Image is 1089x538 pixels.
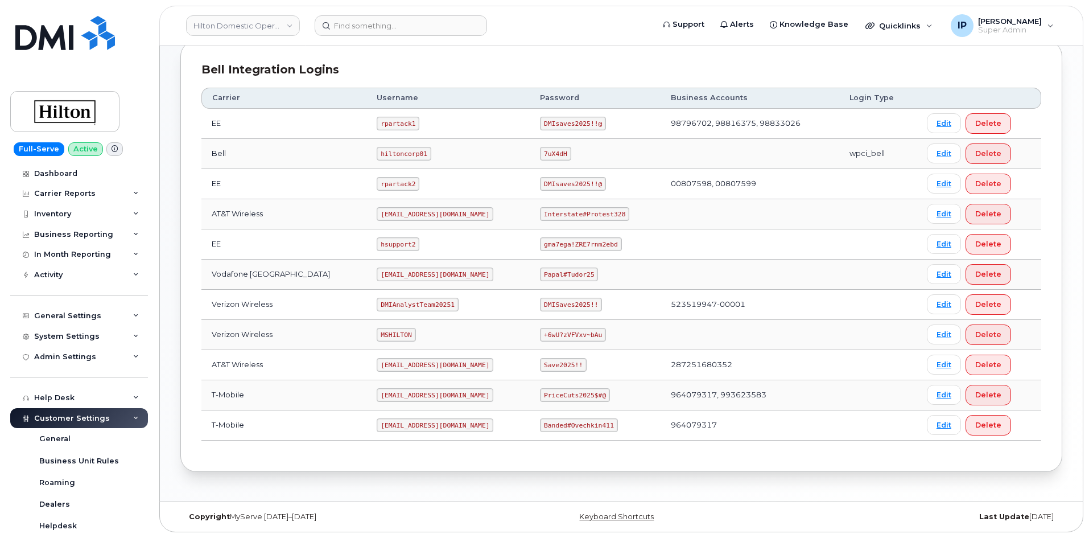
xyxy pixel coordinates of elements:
span: Delete [975,178,1001,189]
td: 98796702, 98816375, 98833026 [661,109,839,139]
td: 00807598, 00807599 [661,169,839,199]
td: EE [201,169,366,199]
button: Delete [966,113,1011,134]
div: MyServe [DATE]–[DATE] [180,512,475,521]
iframe: Messenger Launcher [1039,488,1080,529]
td: 287251680352 [661,350,839,380]
code: gma7ega!ZRE7rnm2ebd [540,237,621,251]
a: Edit [927,204,961,224]
a: Edit [927,174,961,194]
code: Save2025!! [540,358,587,372]
div: [DATE] [768,512,1062,521]
a: Edit [927,234,961,254]
code: rpartack1 [377,117,419,130]
th: Password [530,88,661,108]
a: Keyboard Shortcuts [579,512,654,521]
code: [EMAIL_ADDRESS][DOMAIN_NAME] [377,358,493,372]
td: Bell [201,139,366,169]
span: Delete [975,329,1001,340]
button: Delete [966,415,1011,436]
span: Delete [975,269,1001,280]
code: DMIsaves2025!!@ [540,117,606,130]
button: Delete [966,174,1011,194]
a: Edit [927,325,961,344]
span: Delete [975,239,1001,249]
a: Alerts [712,13,762,36]
a: Hilton Domestic Operating Company Inc [186,15,300,36]
td: Vodafone [GEOGRAPHIC_DATA] [201,260,366,290]
td: Verizon Wireless [201,290,366,320]
th: Username [366,88,530,108]
code: Papal#Tudor25 [540,268,598,281]
strong: Last Update [979,512,1029,521]
button: Delete [966,234,1011,254]
td: EE [201,229,366,260]
button: Delete [966,385,1011,405]
input: Find something... [315,15,487,36]
code: hsupport2 [377,237,419,251]
code: Interstate#Protest328 [540,207,629,221]
td: wpci_bell [839,139,917,169]
span: Delete [975,359,1001,370]
div: Ione Partin [943,14,1062,37]
a: Edit [927,415,961,435]
span: Delete [975,420,1001,430]
code: 7uX4dH [540,147,571,161]
code: DMISaves2025!! [540,298,602,311]
span: IP [958,19,967,32]
a: Edit [927,143,961,163]
code: [EMAIL_ADDRESS][DOMAIN_NAME] [377,268,493,281]
span: Delete [975,148,1001,159]
span: [PERSON_NAME] [978,17,1042,26]
span: Knowledge Base [779,19,848,30]
div: Quicklinks [857,14,940,37]
button: Delete [966,204,1011,224]
span: Delete [975,299,1001,310]
code: [EMAIL_ADDRESS][DOMAIN_NAME] [377,418,493,432]
button: Delete [966,355,1011,375]
td: AT&T Wireless [201,350,366,380]
span: Support [673,19,704,30]
td: 523519947-00001 [661,290,839,320]
code: hiltoncorp01 [377,147,431,161]
a: Edit [927,113,961,133]
code: Banded#Ovechkin411 [540,418,617,432]
span: Super Admin [978,26,1042,35]
code: rpartack2 [377,177,419,191]
strong: Copyright [189,512,230,521]
td: 964079317, 993623583 [661,380,839,410]
span: Delete [975,118,1001,129]
code: DMIAnalystTeam20251 [377,298,458,311]
a: Support [655,13,712,36]
button: Delete [966,325,1011,345]
td: Verizon Wireless [201,320,366,350]
code: +6wU?zVFVxv~bAu [540,328,606,342]
button: Delete [966,143,1011,164]
th: Business Accounts [661,88,839,108]
code: [EMAIL_ADDRESS][DOMAIN_NAME] [377,207,493,221]
code: PriceCuts2025$#@ [540,388,610,402]
button: Delete [966,294,1011,315]
span: Quicklinks [879,21,921,30]
span: Delete [975,208,1001,219]
a: Knowledge Base [762,13,856,36]
button: Delete [966,264,1011,285]
td: 964079317 [661,410,839,441]
a: Edit [927,264,961,284]
code: MSHILTON [377,328,415,342]
td: T-Mobile [201,410,366,441]
a: Edit [927,355,961,375]
th: Carrier [201,88,366,108]
td: EE [201,109,366,139]
code: DMIsaves2025!!@ [540,177,606,191]
a: Edit [927,385,961,405]
span: Delete [975,389,1001,400]
span: Alerts [730,19,754,30]
a: Edit [927,294,961,314]
td: AT&T Wireless [201,199,366,229]
th: Login Type [839,88,917,108]
div: Bell Integration Logins [201,61,1041,78]
td: T-Mobile [201,380,366,410]
code: [EMAIL_ADDRESS][DOMAIN_NAME] [377,388,493,402]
